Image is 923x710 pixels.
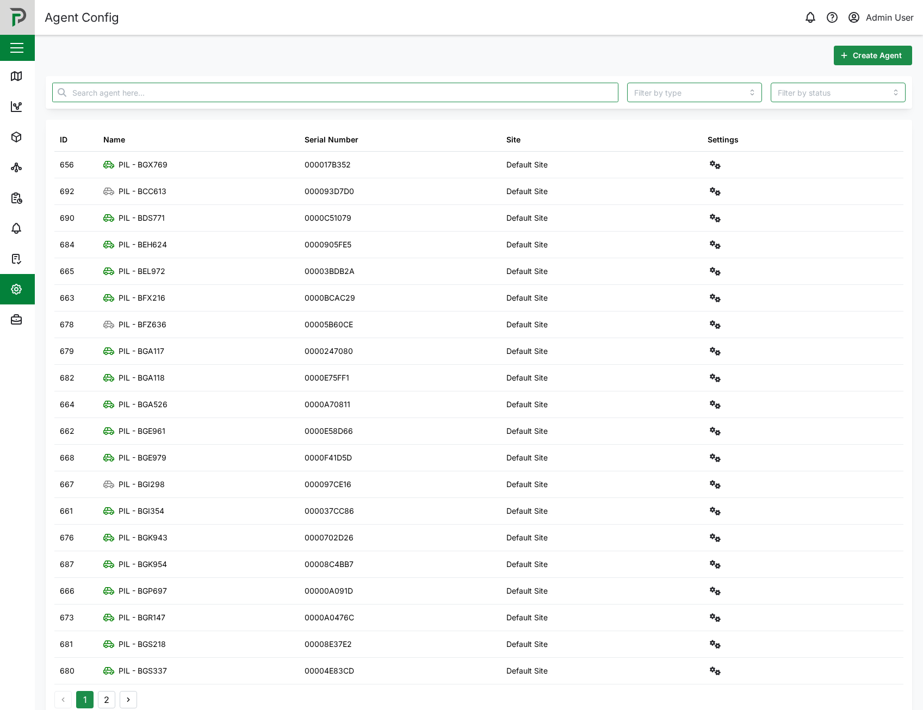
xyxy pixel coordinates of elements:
[28,101,77,113] div: Dashboard
[28,314,60,326] div: Admin
[305,478,351,490] div: 000097CE16
[305,159,351,171] div: 000017B352
[60,372,75,384] div: 682
[305,134,358,146] div: Serial Number
[506,452,548,464] div: Default Site
[305,558,354,570] div: 00008C4BB7
[119,239,167,251] div: PIL - BEH624
[28,161,54,173] div: Sites
[305,239,351,251] div: 0000905FE5
[28,70,53,82] div: Map
[60,425,75,437] div: 662
[60,239,75,251] div: 684
[119,638,166,650] div: PIL - BGS218
[506,398,548,410] div: Default Site
[305,212,351,224] div: 0000C51079
[60,452,75,464] div: 668
[28,283,67,295] div: Settings
[60,505,73,517] div: 661
[506,532,548,544] div: Default Site
[627,83,762,102] input: Filter by type
[98,691,115,708] button: 2
[119,159,168,171] div: PIL - BGX769
[60,665,75,677] div: 680
[60,398,75,410] div: 664
[119,265,165,277] div: PIL - BEL972
[60,265,74,277] div: 665
[305,319,353,331] div: 00005B60CE
[834,46,912,65] button: Create Agent
[119,185,166,197] div: PIL - BCC613
[866,11,914,24] div: Admin User
[60,159,74,171] div: 656
[60,585,75,597] div: 666
[305,585,353,597] div: 00000A091D
[506,319,548,331] div: Default Site
[28,222,62,234] div: Alarms
[119,505,164,517] div: PIL - BGI354
[305,532,354,544] div: 0000702D26
[305,638,352,650] div: 00008E37E2
[119,532,168,544] div: PIL - BGK943
[60,612,74,624] div: 673
[60,185,75,197] div: 692
[305,505,354,517] div: 000037CC86
[506,159,548,171] div: Default Site
[60,292,75,304] div: 663
[76,691,94,708] button: 1
[506,505,548,517] div: Default Site
[305,425,353,437] div: 0000E58D66
[60,478,74,490] div: 667
[60,319,74,331] div: 678
[506,638,548,650] div: Default Site
[853,46,902,65] span: Create Agent
[119,292,165,304] div: PIL - BFX216
[708,134,739,146] div: Settings
[60,345,74,357] div: 679
[506,612,548,624] div: Default Site
[305,452,352,464] div: 0000F41D5D
[506,185,548,197] div: Default Site
[119,425,165,437] div: PIL - BGE961
[305,292,355,304] div: 0000BCAC29
[119,452,166,464] div: PIL - BGE979
[119,212,165,224] div: PIL - BDS771
[506,558,548,570] div: Default Site
[305,398,350,410] div: 0000A70811
[305,665,354,677] div: 00004E83CD
[506,425,548,437] div: Default Site
[28,253,58,265] div: Tasks
[60,212,75,224] div: 690
[5,5,29,29] img: Main Logo
[119,585,167,597] div: PIL - BGP697
[305,372,349,384] div: 0000E75FF1
[846,10,914,25] button: Admin User
[305,345,353,357] div: 0000247080
[506,585,548,597] div: Default Site
[506,665,548,677] div: Default Site
[119,345,164,357] div: PIL - BGA117
[119,319,166,331] div: PIL - BFZ636
[119,558,167,570] div: PIL - BGK954
[103,134,125,146] div: Name
[771,83,906,102] input: Filter by status
[28,131,62,143] div: Assets
[60,638,73,650] div: 681
[506,212,548,224] div: Default Site
[506,478,548,490] div: Default Site
[506,134,521,146] div: Site
[119,398,168,410] div: PIL - BGA526
[305,612,354,624] div: 0000A0476C
[60,532,74,544] div: 676
[60,134,67,146] div: ID
[119,612,165,624] div: PIL - BGR147
[506,345,548,357] div: Default Site
[45,8,119,27] div: Agent Config
[119,478,165,490] div: PIL - BGI298
[506,372,548,384] div: Default Site
[506,265,548,277] div: Default Site
[28,192,65,204] div: Reports
[60,558,74,570] div: 687
[52,83,618,102] input: Search agent here...
[506,292,548,304] div: Default Site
